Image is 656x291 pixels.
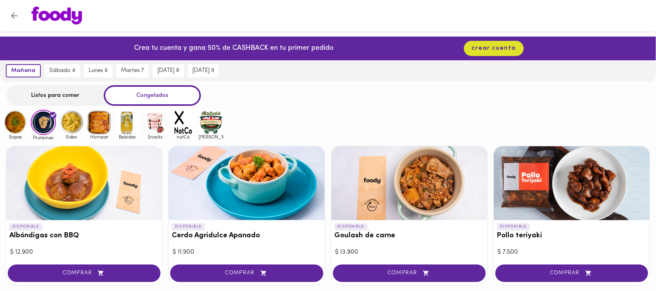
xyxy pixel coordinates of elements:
[8,265,161,282] button: COMPRAR
[169,146,325,220] div: Cerdo Agridulce Apanado
[89,67,108,74] span: lunes 6
[87,110,112,135] img: Hornear
[192,67,214,74] span: [DATE] 9
[11,67,35,74] span: mañana
[5,6,24,25] button: Volver
[494,146,650,220] div: Pollo teriyaki
[199,134,224,139] span: [PERSON_NAME]
[87,134,112,139] span: Hornear
[153,64,184,77] button: [DATE] 8
[171,134,196,139] span: notCo
[180,270,313,277] span: COMPRAR
[134,44,333,54] p: Crea tu cuenta y gana 50% de CASHBACK en tu primer pedido
[188,64,219,77] button: [DATE] 9
[335,232,484,240] h3: Goulash de carne
[172,232,321,240] h3: Cerdo Agridulce Apanado
[611,246,648,283] iframe: Messagebird Livechat Widget
[115,110,140,135] img: Bebidas
[497,232,647,240] h3: Pollo teriyaki
[49,67,75,74] span: sábado 4
[157,67,179,74] span: [DATE] 8
[505,270,639,277] span: COMPRAR
[199,110,224,135] img: mullens
[472,45,516,52] span: crear cuenta
[172,223,205,230] p: DISPONIBLE
[331,146,487,220] div: Goulash de carne
[17,270,151,277] span: COMPRAR
[3,134,28,139] span: Sopas
[115,134,140,139] span: Bebidas
[31,7,82,25] img: logo.png
[335,248,483,257] div: $ 13.900
[45,64,80,77] button: sábado 4
[6,64,41,77] button: mañana
[31,135,56,140] span: Proteinas
[333,265,486,282] button: COMPRAR
[170,265,323,282] button: COMPRAR
[6,146,162,220] div: Albóndigas con BBQ
[173,248,321,257] div: $ 11.900
[7,85,104,106] div: Listos para comer
[59,134,84,139] span: Sides
[31,110,56,135] img: Proteinas
[343,270,476,277] span: COMPRAR
[143,134,168,139] span: Snacks
[9,232,159,240] h3: Albóndigas con BBQ
[121,67,144,74] span: martes 7
[464,41,524,56] button: crear cuenta
[495,265,648,282] button: COMPRAR
[497,223,530,230] p: DISPONIBLE
[335,223,368,230] p: DISPONIBLE
[104,85,201,106] div: Congelados
[116,64,149,77] button: martes 7
[498,248,646,257] div: $ 7.500
[171,110,196,135] img: notCo
[9,223,42,230] p: DISPONIBLE
[10,248,158,257] div: $ 12.900
[3,110,28,135] img: Sopas
[143,110,168,135] img: Snacks
[84,64,112,77] button: lunes 6
[59,110,84,135] img: Sides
